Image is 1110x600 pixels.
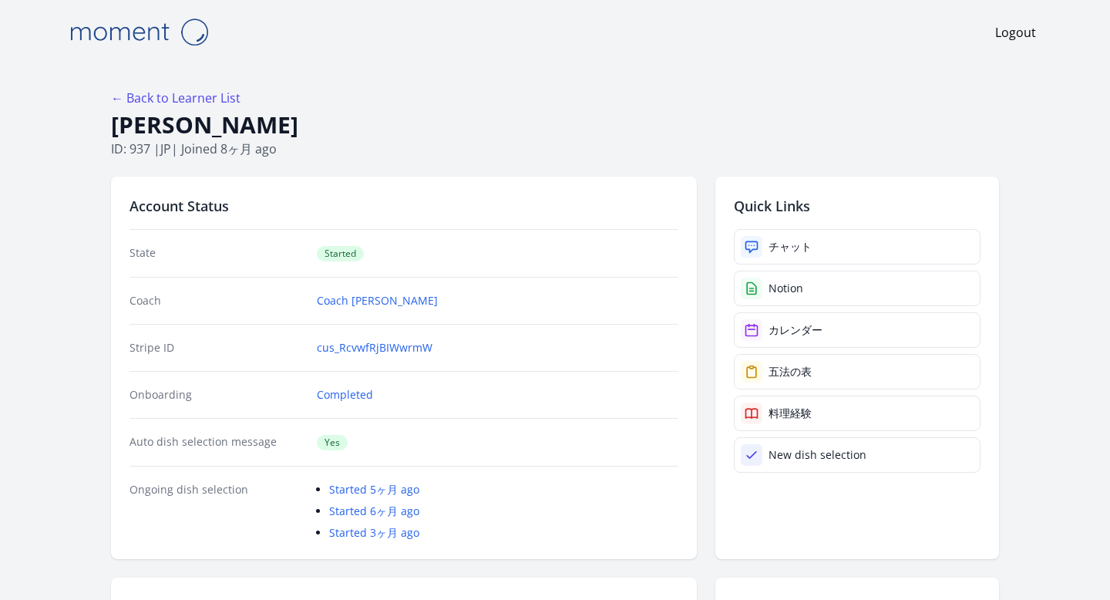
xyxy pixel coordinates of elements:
[995,23,1036,42] a: Logout
[734,312,980,348] a: カレンダー
[317,340,432,356] a: cus_RcvwfRjBIWwrmW
[329,504,419,518] a: Started 6ヶ月 ago
[111,110,999,140] h1: [PERSON_NAME]
[160,140,171,157] span: jp
[317,387,373,403] a: Completed
[317,435,348,450] span: Yes
[129,245,304,261] dt: State
[129,293,304,308] dt: Coach
[769,406,812,421] div: 料理経験
[329,525,419,540] a: Started 3ヶ月 ago
[734,271,980,306] a: Notion
[734,195,980,217] h2: Quick Links
[769,322,822,338] div: カレンダー
[734,396,980,431] a: 料理経験
[769,281,803,296] div: Notion
[734,437,980,473] a: New dish selection
[129,434,304,450] dt: Auto dish selection message
[769,364,812,379] div: 五法の表
[769,447,866,463] div: New dish selection
[62,12,216,52] img: Moment
[111,89,240,106] a: ← Back to Learner List
[329,482,419,497] a: Started 5ヶ月 ago
[769,239,812,254] div: チャット
[129,387,304,403] dt: Onboarding
[129,195,678,217] h2: Account Status
[129,482,304,541] dt: Ongoing dish selection
[317,246,364,261] span: Started
[734,354,980,389] a: 五法の表
[111,140,999,158] p: ID: 937 | | Joined 8ヶ月 ago
[317,293,438,308] a: Coach [PERSON_NAME]
[734,229,980,265] a: チャット
[129,340,304,356] dt: Stripe ID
